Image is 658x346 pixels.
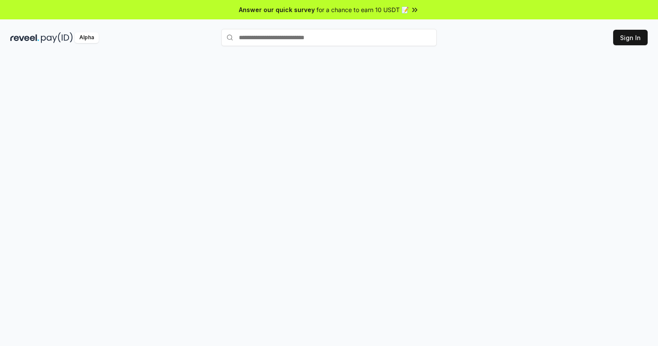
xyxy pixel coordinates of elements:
div: Alpha [75,32,99,43]
img: reveel_dark [10,32,39,43]
button: Sign In [613,30,648,45]
span: for a chance to earn 10 USDT 📝 [316,5,409,14]
span: Answer our quick survey [239,5,315,14]
img: pay_id [41,32,73,43]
